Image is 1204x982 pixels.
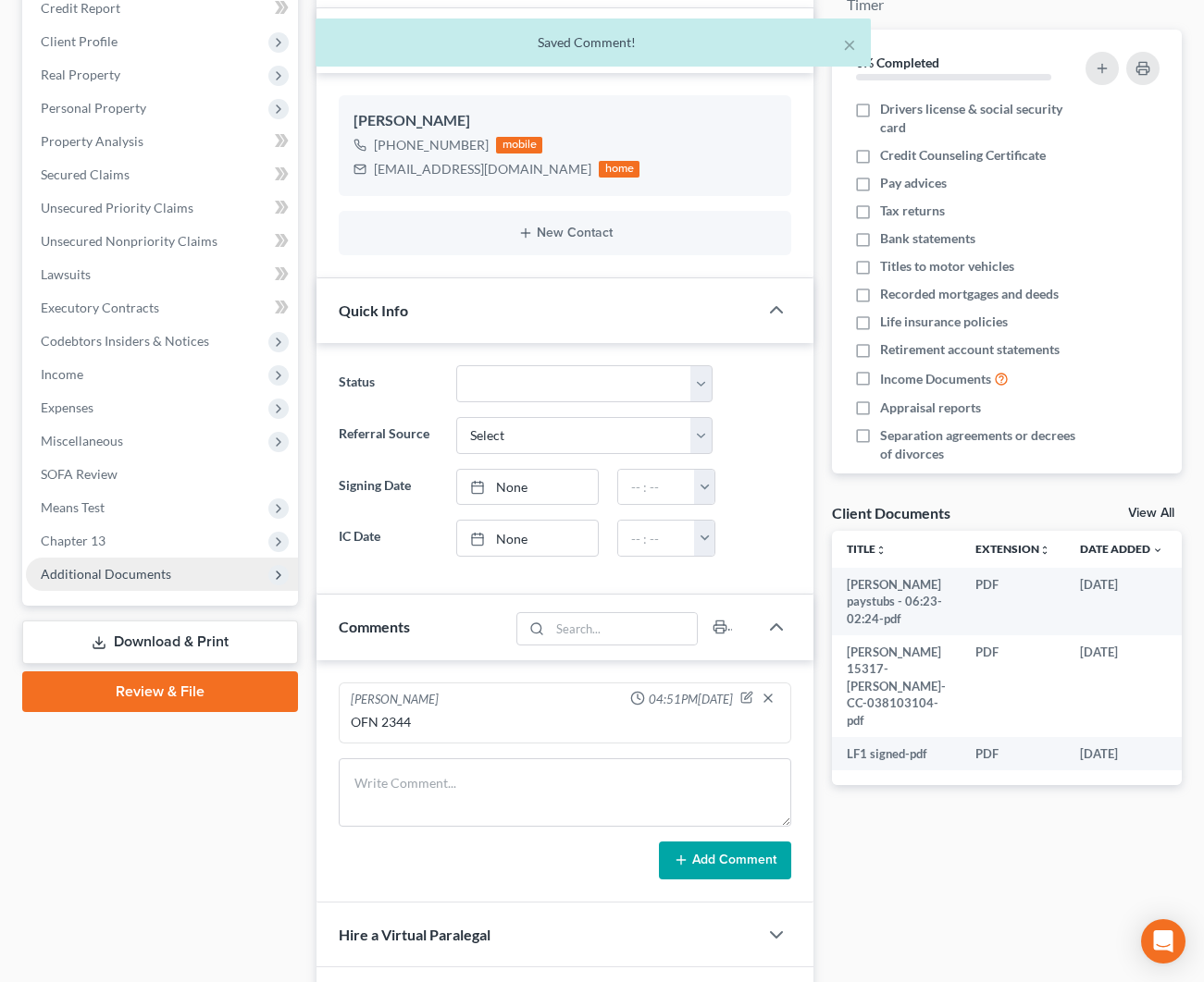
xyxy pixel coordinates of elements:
td: [PERSON_NAME] paystubs - 06:23-02:24-pdf [832,568,961,635]
a: Download & Print [22,620,298,664]
span: Personal Property [41,100,146,116]
a: Review & File [22,671,298,712]
span: Additional Documents [41,566,171,582]
span: Titles to motor vehicles [880,257,1014,276]
a: SOFA Review [26,458,298,491]
span: Executory Contracts [41,300,159,315]
span: Codebtors Insiders & Notices [41,333,209,349]
div: mobile [496,137,542,153]
td: PDF [961,568,1065,635]
span: Property Analysis [41,133,143,149]
span: Recorded mortgages and deeds [880,285,1059,303]
span: Unsecured Nonpriority Claims [41,233,217,249]
span: SOFA Review [41,466,118,482]
td: [DATE] [1065,635,1178,737]
a: Unsecured Priority Claims [26,191,298,225]
td: [DATE] [1065,568,1178,635]
input: -- : -- [618,521,696,556]
i: unfold_more [1039,545,1050,556]
span: Tax returns [880,202,945,220]
a: Titleunfold_more [847,542,887,556]
div: [PERSON_NAME] [351,691,439,709]
a: None [457,470,597,505]
button: New Contact [354,226,776,240]
td: [PERSON_NAME] 15317-[PERSON_NAME]-CC-038103104-pdf [832,635,961,737]
td: [DATE] [1065,737,1178,770]
label: Signing Date [329,469,447,506]
td: PDF [961,635,1065,737]
span: Means Test [41,499,105,515]
div: OFN 2344 [351,713,779,731]
span: Pay advices [880,174,947,192]
i: expand_more [1152,545,1163,556]
span: Income Documents [880,370,991,388]
a: Lawsuits [26,258,298,291]
span: Bank statements [880,229,975,248]
div: Saved Comment! [330,33,856,52]
div: Open Intercom Messenger [1141,919,1185,964]
span: Secured Claims [41,166,130,182]
a: Extensionunfold_more [975,542,1050,556]
span: Hire a Virtual Paralegal [339,926,490,943]
td: LF1 signed-pdf [832,737,961,770]
label: Status [329,365,447,402]
span: Real Property [41,67,120,82]
button: × [843,33,856,55]
a: View All [1128,507,1174,520]
span: Appraisal reports [880,399,981,417]
a: Secured Claims [26,158,298,191]
a: Date Added expand_more [1080,542,1163,556]
td: PDF [961,737,1065,770]
span: Retirement account statements [880,340,1060,359]
span: Income [41,366,83,382]
span: Miscellaneous [41,433,123,448]
span: Lawsuits [41,266,91,282]
i: unfold_more [875,545,887,556]
input: -- : -- [618,470,696,505]
a: Unsecured Nonpriority Claims [26,225,298,258]
span: Quick Info [339,301,408,319]
div: Client Documents [832,503,950,522]
label: Referral Source [329,417,447,454]
a: None [457,521,597,556]
input: Search... [551,613,698,644]
a: Executory Contracts [26,291,298,325]
span: Separation agreements or decrees of divorces [880,426,1078,463]
span: Chapter 13 [41,533,106,548]
div: home [599,161,639,178]
span: Credit Counseling Certificate [880,146,1046,165]
span: Comments [339,618,410,635]
div: [PHONE_NUMBER] [374,136,489,154]
div: [EMAIL_ADDRESS][DOMAIN_NAME] [374,160,591,178]
span: Expenses [41,399,93,415]
span: Life insurance policies [880,313,1008,331]
span: Drivers license & social security card [880,100,1078,137]
span: 04:51PM[DATE] [649,691,733,708]
div: [PERSON_NAME] [354,110,776,132]
span: Unsecured Priority Claims [41,200,193,215]
a: Property Analysis [26,125,298,158]
label: IC Date [329,520,447,557]
button: Add Comment [659,841,791,880]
